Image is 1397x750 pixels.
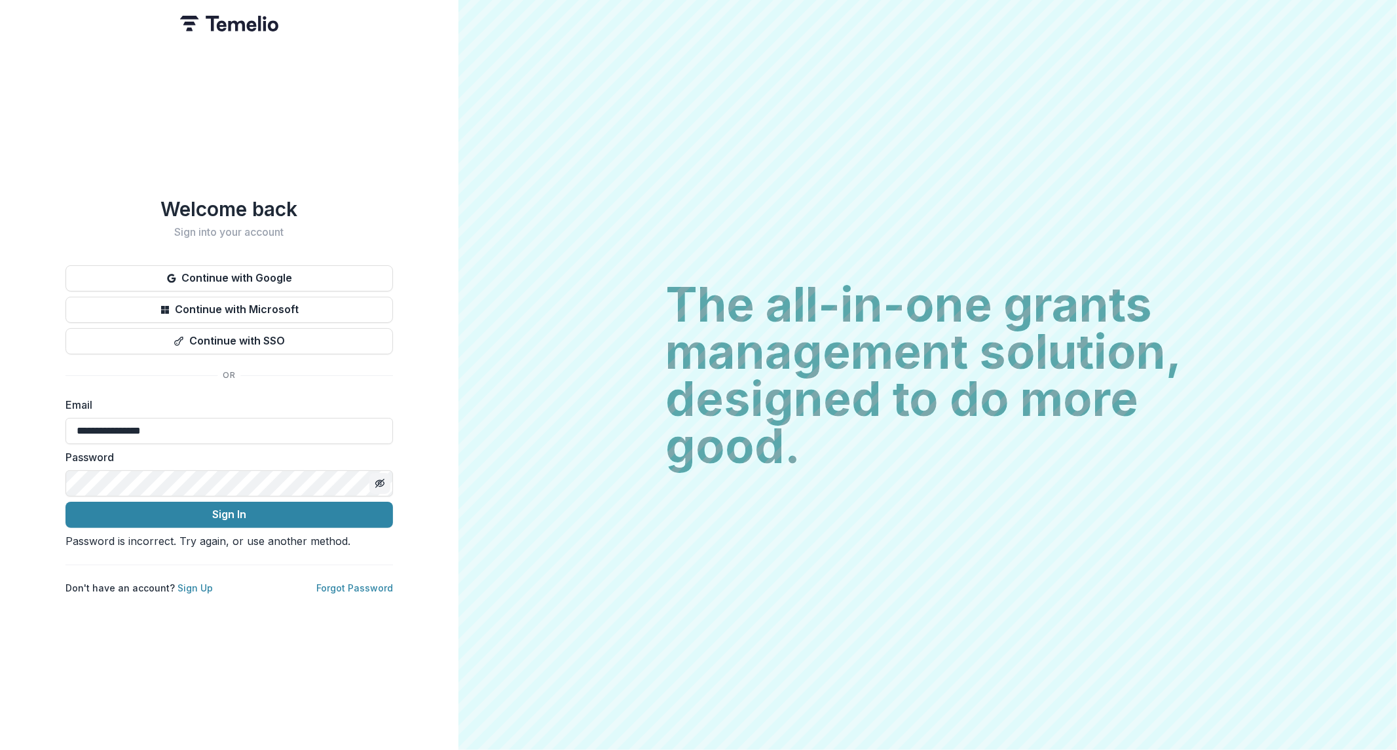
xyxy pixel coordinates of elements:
[65,197,393,221] h1: Welcome back
[369,473,390,494] button: Toggle password visibility
[65,297,393,323] button: Continue with Microsoft
[316,582,393,593] a: Forgot Password
[180,16,278,31] img: Temelio
[65,581,213,595] p: Don't have an account?
[177,582,213,593] a: Sign Up
[65,502,393,528] button: Sign In
[65,533,393,549] div: Password is incorrect. Try again, or use another method.
[65,226,393,238] h2: Sign into your account
[65,328,393,354] button: Continue with SSO
[65,397,385,413] label: Email
[65,449,385,465] label: Password
[65,265,393,291] button: Continue with Google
